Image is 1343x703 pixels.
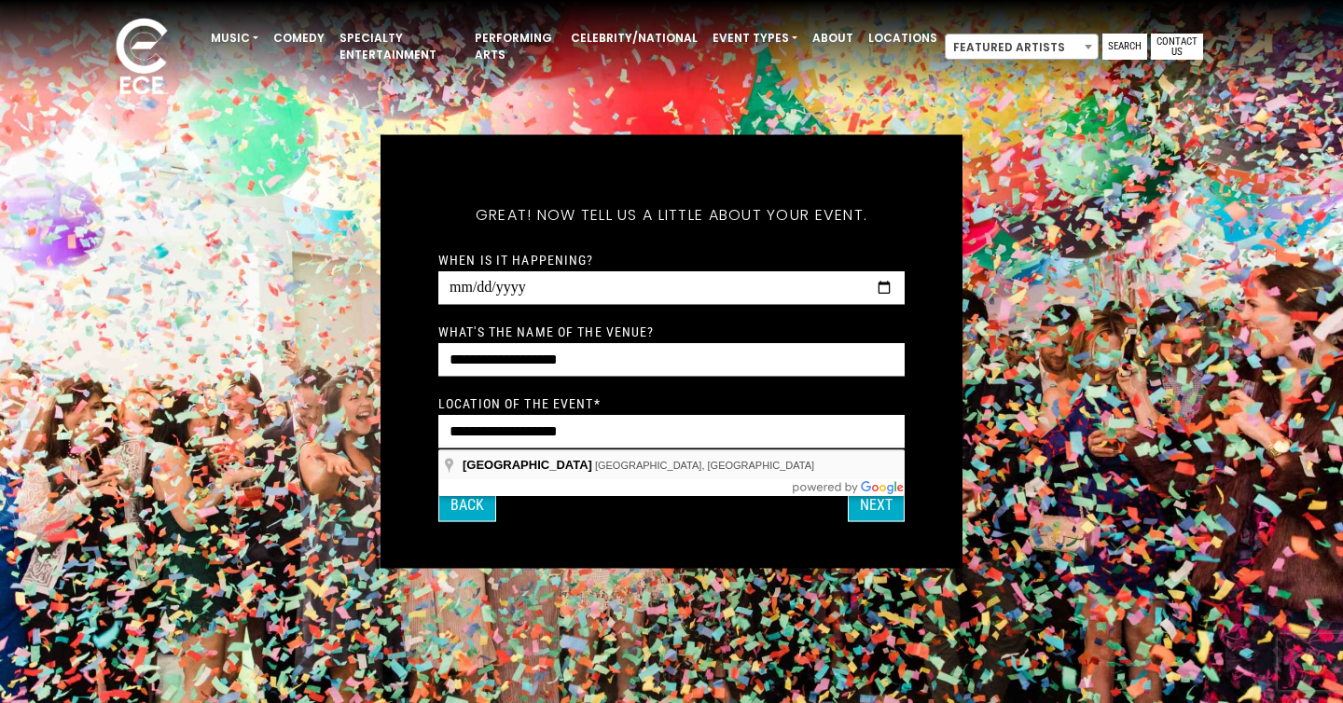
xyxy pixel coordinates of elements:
[332,22,467,71] a: Specialty Entertainment
[467,22,563,71] a: Performing Arts
[705,22,805,54] a: Event Types
[203,22,266,54] a: Music
[266,22,332,54] a: Comedy
[95,13,188,103] img: ece_new_logo_whitev2-1.png
[595,460,814,471] span: [GEOGRAPHIC_DATA], [GEOGRAPHIC_DATA]
[438,395,601,412] label: Location of the event
[463,458,592,472] span: [GEOGRAPHIC_DATA]
[861,22,945,54] a: Locations
[438,252,594,269] label: When is it happening?
[438,324,654,340] label: What's the name of the venue?
[848,489,905,522] button: Next
[946,34,1098,61] span: Featured Artists
[563,22,705,54] a: Celebrity/National
[1102,34,1147,60] a: Search
[438,182,905,249] h5: Great! Now tell us a little about your event.
[1151,34,1203,60] a: Contact Us
[805,22,861,54] a: About
[438,489,496,522] button: Back
[945,34,1099,60] span: Featured Artists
